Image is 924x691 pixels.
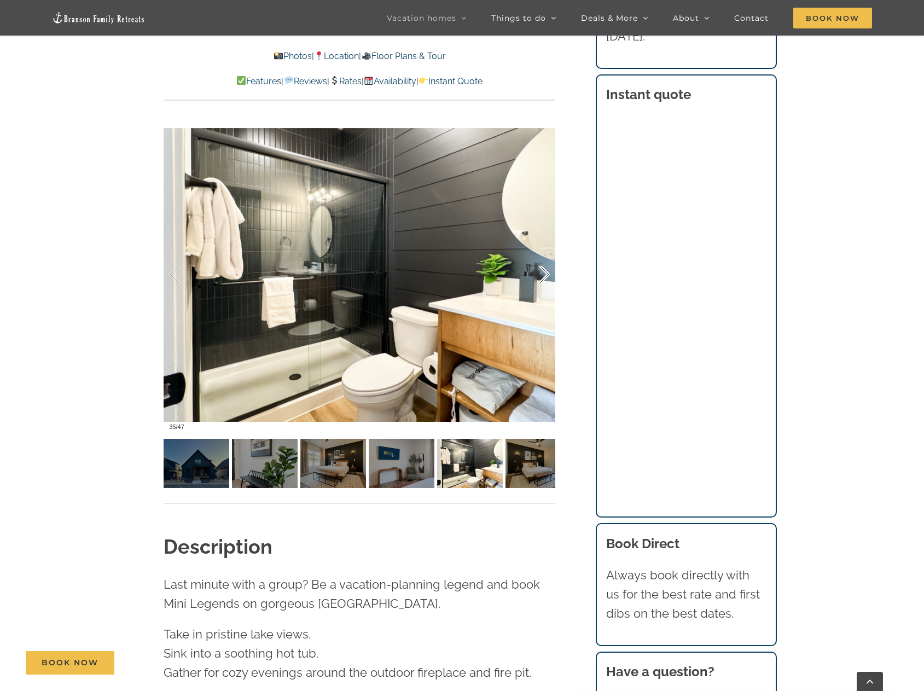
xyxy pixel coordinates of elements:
a: Availability [364,76,416,86]
img: 🎥 [362,51,371,60]
a: Photos [274,51,312,61]
p: Take in pristine lake views. Sink into a soothing hot tub. Gather for cozy evenings around the ou... [164,625,555,683]
img: 📍 [315,51,323,60]
a: Rates [329,76,362,86]
img: 📆 [364,76,373,85]
img: 13a-Legends-Pointe-vacation-home-rental-Table-Rock-Lake-scaled.jpg-nggid042737-ngg0dyn-120x90-00f... [505,439,571,488]
a: Instant Quote [419,76,483,86]
img: 11a-Legends-Pointe-vacation-home-rental-Table-Rock-Lake-scaled.jpg-nggid042733-ngg0dyn-120x90-00f... [232,439,298,488]
img: 💲 [330,76,339,85]
img: 12a-Legends-Pointe-vacation-home-rental-Table-Rock-Lake-scaled.jpg-nggid042734-ngg0dyn-120x90-00f... [300,439,366,488]
span: Things to do [491,14,546,22]
strong: Instant quote [606,86,691,102]
p: | | [164,49,555,63]
img: 💬 [284,76,293,85]
strong: Description [164,535,272,558]
p: | | | | [164,74,555,89]
b: Book Direct [606,536,679,551]
a: Location [314,51,359,61]
p: Last minute with a group? Be a vacation-planning legend and book Mini Legends on gorgeous [GEOGRA... [164,575,555,613]
img: 12f-Legends-Pointe-vacation-home-rental-Table-Rock-Lake-scaled.jpg-nggid042736-ngg0dyn-120x90-00f... [437,439,503,488]
img: 09a-Legends-Pointe-vacation-home-rental-Table-Rock-Lake-scaled.jpg-nggid042732-ngg0dyn-120x90-00f... [164,439,229,488]
span: Deals & More [581,14,638,22]
img: 12b-Legends-Pointe-vacation-home-rental-Table-Rock-Lake-copy-scaled.jpg-nggid042735-ngg0dyn-120x9... [369,439,434,488]
a: Floor Plans & Tour [361,51,445,61]
span: About [673,14,699,22]
img: 📸 [274,51,283,60]
span: Contact [734,14,769,22]
span: Book Now [793,8,872,28]
img: 👉 [419,76,428,85]
span: Book Now [42,658,98,667]
p: Always book directly with us for the best rate and first dibs on the best dates. [606,566,766,624]
a: Book Now [26,651,114,675]
iframe: Booking/Inquiry Widget [606,117,766,489]
img: Branson Family Retreats Logo [52,11,145,24]
img: ✅ [237,76,246,85]
span: Vacation homes [387,14,456,22]
a: Features [236,76,281,86]
a: Reviews [283,76,327,86]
